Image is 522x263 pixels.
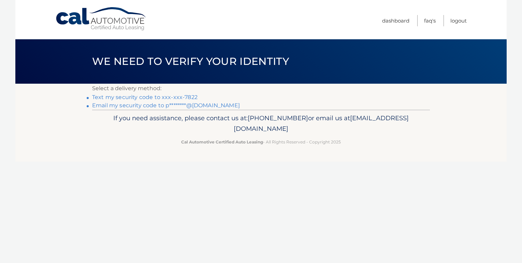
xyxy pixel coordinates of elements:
[424,15,436,26] a: FAQ's
[92,102,240,109] a: Email my security code to p********@[DOMAIN_NAME]
[92,55,289,68] span: We need to verify your identity
[92,94,198,100] a: Text my security code to xxx-xxx-7822
[382,15,409,26] a: Dashboard
[97,113,425,135] p: If you need assistance, please contact us at: or email us at
[248,114,308,122] span: [PHONE_NUMBER]
[97,138,425,146] p: - All Rights Reserved - Copyright 2025
[55,7,147,31] a: Cal Automotive
[92,84,430,93] p: Select a delivery method:
[181,139,263,144] strong: Cal Automotive Certified Auto Leasing
[450,15,467,26] a: Logout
